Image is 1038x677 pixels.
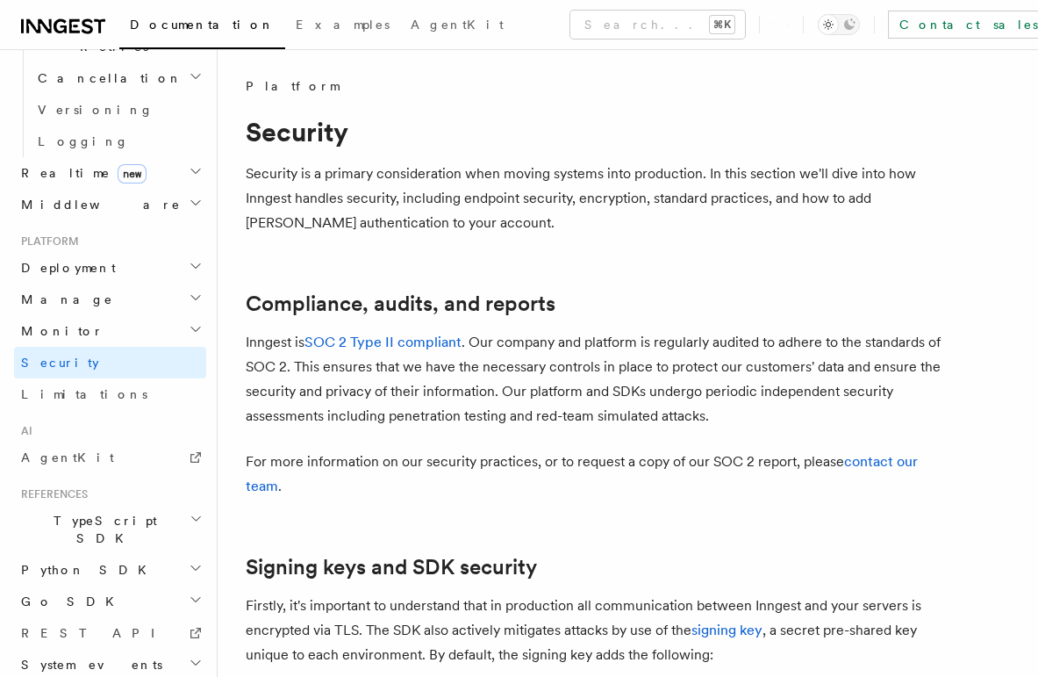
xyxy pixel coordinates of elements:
[246,162,948,235] p: Security is a primary consideration when moving systems into production. In this section we'll di...
[14,505,206,554] button: TypeScript SDK
[14,252,206,284] button: Deployment
[14,442,206,473] a: AgentKit
[14,593,125,610] span: Go SDK
[14,284,206,315] button: Manage
[14,291,113,308] span: Manage
[14,164,147,182] span: Realtime
[411,18,504,32] span: AgentKit
[818,14,860,35] button: Toggle dark mode
[400,5,514,47] a: AgentKit
[691,622,762,638] a: signing key
[14,424,32,438] span: AI
[21,387,147,401] span: Limitations
[38,103,154,117] span: Versioning
[21,450,114,465] span: AgentKit
[38,134,129,148] span: Logging
[21,356,99,370] span: Security
[14,322,104,340] span: Monitor
[570,11,745,39] button: Search...⌘K
[14,561,157,579] span: Python SDK
[246,330,948,429] p: Inngest is . Our company and platform is regularly audited to adhere to the standards of SOC 2. T...
[304,334,462,350] a: SOC 2 Type II compliant
[14,157,206,189] button: Realtimenew
[14,189,206,220] button: Middleware
[31,126,206,157] a: Logging
[246,116,948,148] h1: Security
[31,94,206,126] a: Versioning
[14,196,181,213] span: Middleware
[14,554,206,586] button: Python SDK
[14,656,162,673] span: System events
[31,69,183,87] span: Cancellation
[119,5,285,49] a: Documentation
[246,77,339,95] span: Platform
[14,378,206,410] a: Limitations
[14,347,206,378] a: Security
[14,586,206,617] button: Go SDK
[296,18,390,32] span: Examples
[246,292,555,316] a: Compliance, audits, and reports
[14,512,190,547] span: TypeScript SDK
[14,259,116,277] span: Deployment
[710,16,734,33] kbd: ⌘K
[21,626,170,640] span: REST API
[246,450,948,499] p: For more information on our security practices, or to request a copy of our SOC 2 report, please .
[118,164,147,184] span: new
[14,617,206,649] a: REST API
[246,555,537,580] a: Signing keys and SDK security
[31,62,206,94] button: Cancellation
[14,234,79,248] span: Platform
[285,5,400,47] a: Examples
[14,315,206,347] button: Monitor
[130,18,275,32] span: Documentation
[14,487,88,501] span: References
[246,594,948,667] p: Firstly, it's important to understand that in production all communication between Inngest and yo...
